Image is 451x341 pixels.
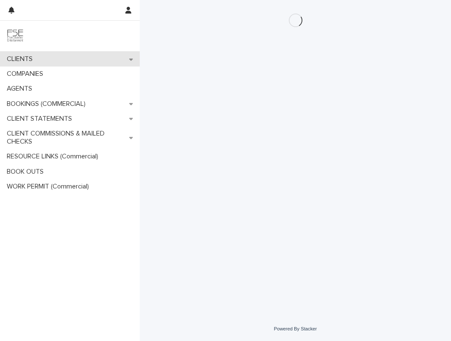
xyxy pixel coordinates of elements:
[3,130,129,146] p: CLIENT COMMISSIONS & MAILED CHECKS
[3,100,92,108] p: BOOKINGS (COMMERCIAL)
[3,183,96,191] p: WORK PERMIT (Commercial)
[7,28,24,44] img: 9JgRvJ3ETPGCJDhvPVA5
[3,152,105,161] p: RESOURCE LINKS (Commercial)
[3,55,39,63] p: CLIENTS
[3,85,39,93] p: AGENTS
[3,115,79,123] p: CLIENT STATEMENTS
[3,70,50,78] p: COMPANIES
[274,326,317,331] a: Powered By Stacker
[3,168,50,176] p: BOOK OUTS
